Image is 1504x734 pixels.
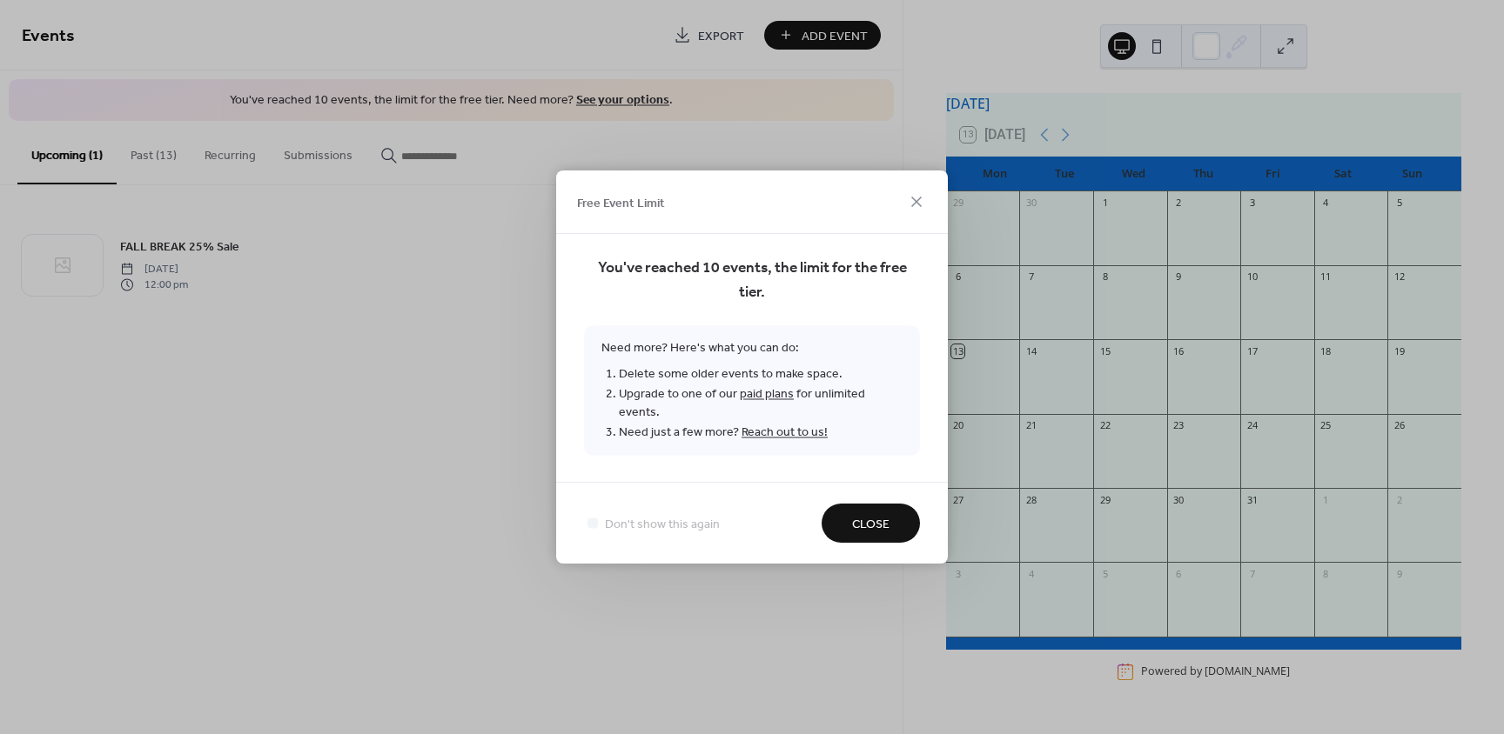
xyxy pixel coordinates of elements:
li: Need just a few more? [619,423,903,443]
span: You've reached 10 events, the limit for the free tier. [584,257,920,305]
span: Close [852,516,890,534]
span: Free Event Limit [577,194,665,212]
a: Reach out to us! [742,421,828,444]
li: Delete some older events to make space. [619,364,903,384]
a: paid plans [740,383,794,406]
span: Need more? Here's what you can do: [584,326,920,456]
li: Upgrade to one of our for unlimited events. [619,384,903,423]
button: Close [822,504,920,543]
span: Don't show this again [605,516,720,534]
